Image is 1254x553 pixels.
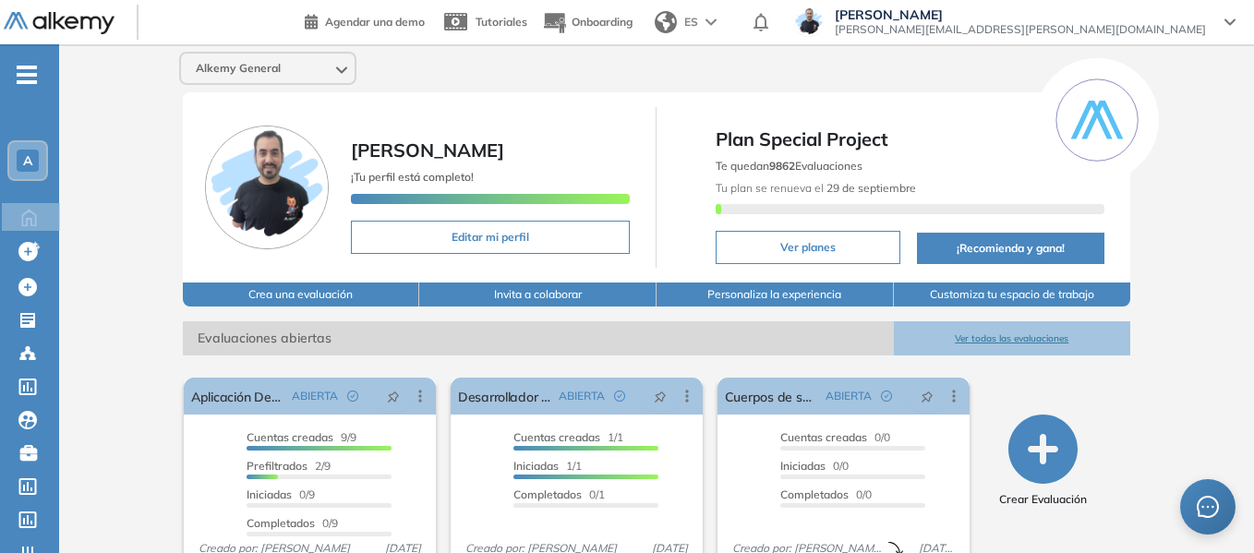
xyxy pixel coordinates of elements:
span: [PERSON_NAME] [835,7,1206,22]
span: 0/9 [247,487,315,501]
span: [PERSON_NAME] [351,138,504,162]
span: Tu plan se renueva el [716,181,916,195]
span: Cuentas creadas [513,430,600,444]
button: Crea una evaluación [183,283,420,307]
span: ES [684,14,698,30]
span: Plan Special Project [716,126,1104,153]
span: 9/9 [247,430,356,444]
span: Alkemy General [196,61,281,76]
a: Desarrollador VueJS [458,378,551,415]
span: check-circle [614,391,625,402]
span: Prefiltrados [247,459,307,473]
span: Cuentas creadas [247,430,333,444]
img: world [655,11,677,33]
span: 0/0 [780,430,890,444]
a: Aplicación Developer Alkemy [191,378,284,415]
span: ABIERTA [559,388,605,404]
span: 0/9 [247,516,338,530]
span: 1/1 [513,459,582,473]
button: Onboarding [542,3,633,42]
span: Completados [247,516,315,530]
span: Tutoriales [476,15,527,29]
button: pushpin [640,381,681,411]
button: Customiza tu espacio de trabajo [894,283,1131,307]
span: ABIERTA [292,388,338,404]
span: Iniciadas [780,459,826,473]
span: Completados [780,487,849,501]
span: 0/1 [513,487,605,501]
span: Agendar una demo [325,15,425,29]
span: 0/0 [780,459,849,473]
span: Onboarding [572,15,633,29]
button: ¡Recomienda y gana! [917,233,1104,264]
span: Cuentas creadas [780,430,867,444]
button: Ver planes [716,231,900,264]
span: ABIERTA [826,388,872,404]
span: Completados [513,487,582,501]
span: 2/9 [247,459,331,473]
button: Ver todas las evaluaciones [894,321,1131,355]
img: Logo [4,12,115,35]
span: 1/1 [513,430,623,444]
span: Te quedan Evaluaciones [716,159,862,173]
span: check-circle [347,391,358,402]
a: Cuerpos de seguridad [725,378,818,415]
span: Iniciadas [247,487,292,501]
img: arrow [705,18,717,26]
span: pushpin [921,389,934,403]
button: Editar mi perfil [351,221,631,254]
span: Evaluaciones abiertas [183,321,894,355]
span: check-circle [881,391,892,402]
button: Personaliza la experiencia [657,283,894,307]
span: A [23,153,32,168]
span: 0/0 [780,487,872,501]
img: Foto de perfil [205,126,329,249]
span: ¡Tu perfil está completo! [351,170,474,184]
button: Invita a colaborar [419,283,657,307]
button: pushpin [907,381,947,411]
button: pushpin [373,381,414,411]
button: Crear Evaluación [999,415,1087,508]
i: - [17,73,37,77]
span: [PERSON_NAME][EMAIL_ADDRESS][PERSON_NAME][DOMAIN_NAME] [835,22,1206,37]
span: Iniciadas [513,459,559,473]
b: 9862 [769,159,795,173]
iframe: Chat Widget [1162,464,1254,553]
span: pushpin [654,389,667,403]
span: Crear Evaluación [999,491,1087,508]
b: 29 de septiembre [824,181,916,195]
span: pushpin [387,389,400,403]
a: Agendar una demo [305,9,425,31]
div: Widget de chat [1162,464,1254,553]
